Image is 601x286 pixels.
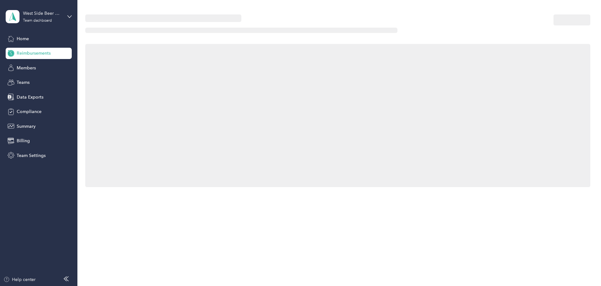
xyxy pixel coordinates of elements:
[23,10,62,17] div: West Side Beer Distributing
[17,94,43,100] span: Data Exports
[566,251,601,286] iframe: Everlance-gr Chat Button Frame
[17,123,36,130] span: Summary
[17,138,30,144] span: Billing
[17,152,46,159] span: Team Settings
[17,65,36,71] span: Members
[3,276,36,283] button: Help center
[17,35,29,42] span: Home
[23,19,52,23] div: Team dashboard
[17,79,30,86] span: Teams
[17,50,51,57] span: Reimbursements
[17,108,42,115] span: Compliance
